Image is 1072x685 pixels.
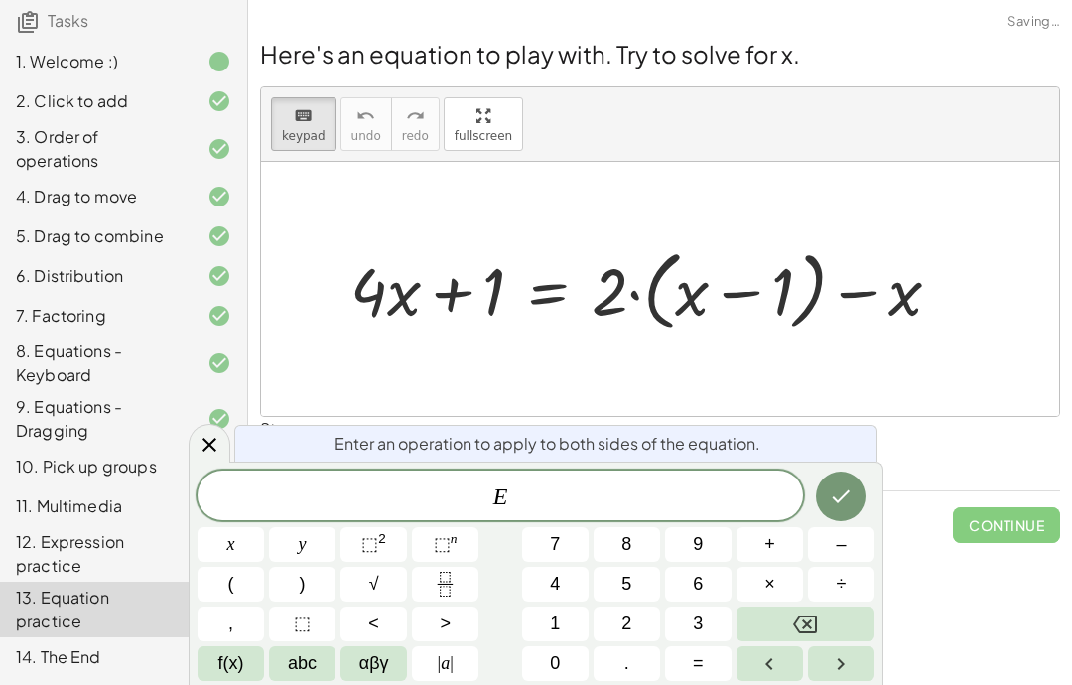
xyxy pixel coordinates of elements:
[228,571,234,598] span: (
[207,264,231,288] i: Task finished and correct.
[335,432,760,456] span: Enter an operation to apply to both sides of the equation.
[837,571,847,598] span: ÷
[16,304,176,328] div: 7. Factoring
[621,611,631,637] span: 2
[16,494,176,518] div: 11. Multimedia
[16,125,176,173] div: 3. Order of operations
[16,395,176,443] div: 9. Equations - Dragging
[665,567,732,602] button: 6
[451,531,458,546] sup: n
[207,304,231,328] i: Task finished and correct.
[16,185,176,208] div: 4. Drag to move
[207,50,231,73] i: Task finished.
[269,527,335,562] button: y
[444,97,523,151] button: fullscreen
[16,455,176,479] div: 10. Pick up groups
[378,531,386,546] sup: 2
[455,129,512,143] span: fullscreen
[693,571,703,598] span: 6
[550,650,560,677] span: 0
[594,567,660,602] button: 5
[16,264,176,288] div: 6. Distribution
[816,472,866,521] button: Done
[269,646,335,681] button: Alphabet
[737,646,803,681] button: Left arrow
[351,129,381,143] span: undo
[624,650,629,677] span: .
[434,534,451,554] span: ⬚
[16,645,176,669] div: 14. The End
[412,607,478,641] button: Greater than
[271,97,336,151] button: keyboardkeypad
[665,607,732,641] button: 3
[737,527,803,562] button: Plus
[16,224,176,248] div: 5. Drag to combine
[16,586,176,633] div: 13. Equation practice
[361,534,378,554] span: ⬚
[207,407,231,431] i: Task finished and correct.
[207,351,231,375] i: Task finished and correct.
[550,571,560,598] span: 4
[665,646,732,681] button: Equals
[300,571,306,598] span: )
[294,104,313,128] i: keyboard
[207,89,231,113] i: Task finished and correct.
[522,646,589,681] button: 0
[16,50,176,73] div: 1. Welcome :)
[522,567,589,602] button: 4
[207,185,231,208] i: Task finished and correct.
[368,611,379,637] span: <
[288,650,317,677] span: abc
[340,97,392,151] button: undoundo
[693,611,703,637] span: 3
[522,607,589,641] button: 1
[693,650,704,677] span: =
[340,567,407,602] button: Square root
[391,97,440,151] button: redoredo
[621,571,631,598] span: 5
[48,10,88,31] span: Tasks
[16,530,176,578] div: 12. Expression practice
[412,567,478,602] button: Fraction
[299,531,307,558] span: y
[228,611,233,637] span: ,
[218,650,244,677] span: f(x)
[207,224,231,248] i: Task finished and correct.
[440,611,451,637] span: >
[450,653,454,673] span: |
[438,653,442,673] span: |
[282,129,326,143] span: keypad
[594,607,660,641] button: 2
[412,646,478,681] button: Absolute value
[693,531,703,558] span: 9
[406,104,425,128] i: redo
[359,650,389,677] span: αβγ
[369,571,379,598] span: √
[836,531,846,558] span: –
[550,531,560,558] span: 7
[665,527,732,562] button: 9
[294,611,311,637] span: ⬚
[16,89,176,113] div: 2. Click to add
[522,527,589,562] button: 7
[737,607,874,641] button: Backspace
[260,39,800,68] span: Here's an equation to play with. Try to solve for x.
[764,531,775,558] span: +
[340,527,407,562] button: Squared
[198,567,264,602] button: (
[808,527,874,562] button: Minus
[764,571,775,598] span: ×
[412,527,478,562] button: Superscript
[808,646,874,681] button: Right arrow
[493,483,508,509] var: E
[227,531,235,558] span: x
[1007,12,1060,32] span: Saving…
[594,527,660,562] button: 8
[550,611,560,637] span: 1
[340,607,407,641] button: Less than
[198,607,264,641] button: ,
[438,650,454,677] span: a
[594,646,660,681] button: .
[207,137,231,161] i: Task finished and correct.
[402,129,429,143] span: redo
